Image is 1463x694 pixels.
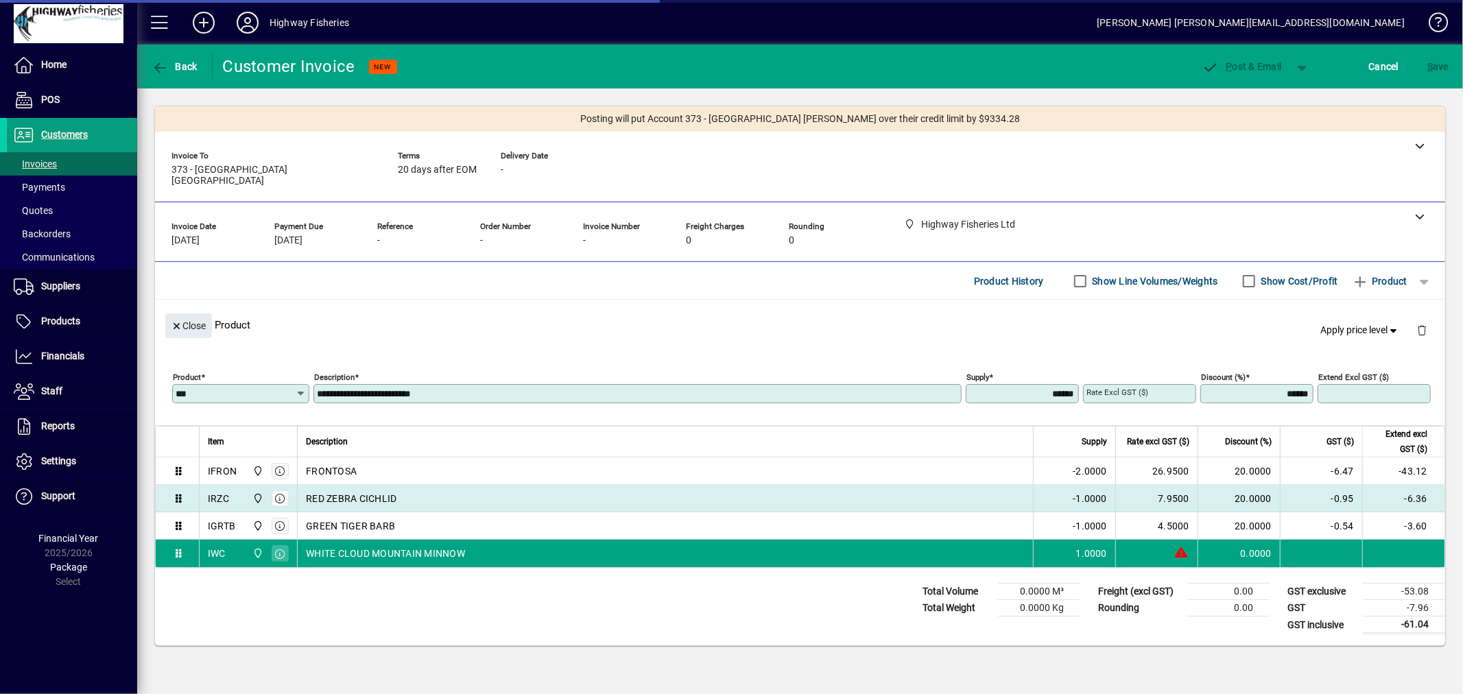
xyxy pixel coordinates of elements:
div: Customer Invoice [223,56,355,77]
td: 0.00 [1187,600,1270,617]
td: -0.95 [1280,485,1362,512]
td: -3.60 [1362,512,1444,540]
td: 0.00 [1187,584,1270,600]
span: Invoices [14,158,57,169]
span: Package [50,562,87,573]
a: Staff [7,374,137,409]
td: Rounding [1091,600,1187,617]
button: Profile [226,10,270,35]
span: ave [1427,56,1449,77]
span: Backorders [14,228,71,239]
button: Cancel [1366,54,1403,79]
div: IGRTB [208,519,235,533]
span: Communications [14,252,95,263]
span: Financials [41,350,84,361]
span: 0 [789,235,794,246]
span: Home [41,59,67,70]
td: 20.0000 [1198,457,1280,485]
span: GST ($) [1327,434,1354,449]
div: Highway Fisheries [270,12,349,34]
a: Suppliers [7,270,137,304]
button: Apply price level [1316,318,1406,343]
div: 26.9500 [1124,464,1189,478]
button: Post & Email [1196,54,1289,79]
span: Cancel [1369,56,1399,77]
span: - [377,235,380,246]
span: Product History [974,270,1044,292]
span: 373 - [GEOGRAPHIC_DATA] [GEOGRAPHIC_DATA] [171,165,377,187]
span: Support [41,490,75,501]
td: -61.04 [1363,617,1445,634]
a: Support [7,479,137,514]
mat-label: Discount (%) [1201,372,1246,382]
span: Financial Year [39,533,99,544]
div: IRZC [208,492,229,505]
td: 20.0000 [1198,512,1280,540]
app-page-header-button: Close [162,319,215,331]
mat-label: Supply [966,372,989,382]
span: - [583,235,586,246]
app-page-header-button: Back [137,54,213,79]
span: Highway Fisheries Ltd [249,546,265,561]
span: Customers [41,129,88,140]
button: Product History [968,269,1049,294]
span: Extend excl GST ($) [1371,427,1427,457]
span: Discount (%) [1225,434,1272,449]
a: Financials [7,339,137,374]
span: FRONTOSA [306,464,357,478]
span: GREEN TIGER BARB [306,519,395,533]
label: Show Line Volumes/Weights [1090,274,1218,288]
td: GST inclusive [1281,617,1363,634]
span: Suppliers [41,280,80,291]
span: P [1226,61,1233,72]
span: Highway Fisheries Ltd [249,518,265,534]
span: POS [41,94,60,105]
a: Invoices [7,152,137,176]
td: 20.0000 [1198,485,1280,512]
mat-label: Extend excl GST ($) [1318,372,1389,382]
div: Product [155,300,1445,350]
mat-label: Product [173,372,201,382]
a: Payments [7,176,137,199]
a: POS [7,83,137,117]
td: 0.0000 M³ [998,584,1080,600]
span: Products [41,315,80,326]
span: Back [152,61,198,72]
span: Payments [14,182,65,193]
span: Description [306,434,348,449]
span: Product [1352,270,1407,292]
span: Close [171,315,206,337]
span: -1.0000 [1073,519,1107,533]
span: Item [208,434,224,449]
span: 0 [686,235,691,246]
a: Knowledge Base [1418,3,1446,47]
span: NEW [374,62,392,71]
a: Backorders [7,222,137,246]
button: Delete [1405,313,1438,346]
a: Reports [7,409,137,444]
td: Freight (excl GST) [1091,584,1187,600]
td: Total Weight [916,600,998,617]
span: ost & Email [1202,61,1282,72]
span: -2.0000 [1073,464,1107,478]
span: [DATE] [274,235,302,246]
span: Posting will put Account 373 - [GEOGRAPHIC_DATA] [PERSON_NAME] over their credit limit by $9334.28 [580,112,1020,126]
td: -7.96 [1363,600,1445,617]
span: [DATE] [171,235,200,246]
div: [PERSON_NAME] [PERSON_NAME][EMAIL_ADDRESS][DOMAIN_NAME] [1097,12,1405,34]
td: GST [1281,600,1363,617]
span: - [501,165,503,176]
span: Staff [41,385,62,396]
span: 1.0000 [1076,547,1108,560]
span: Highway Fisheries Ltd [249,464,265,479]
span: Rate excl GST ($) [1127,434,1189,449]
div: 4.5000 [1124,519,1189,533]
a: Products [7,304,137,339]
span: Supply [1082,434,1107,449]
div: 7.9500 [1124,492,1189,505]
span: WHITE CLOUD MOUNTAIN MINNOW [306,547,465,560]
td: -6.36 [1362,485,1444,512]
button: Close [165,313,212,338]
app-page-header-button: Delete [1405,324,1438,336]
button: Save [1424,54,1452,79]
